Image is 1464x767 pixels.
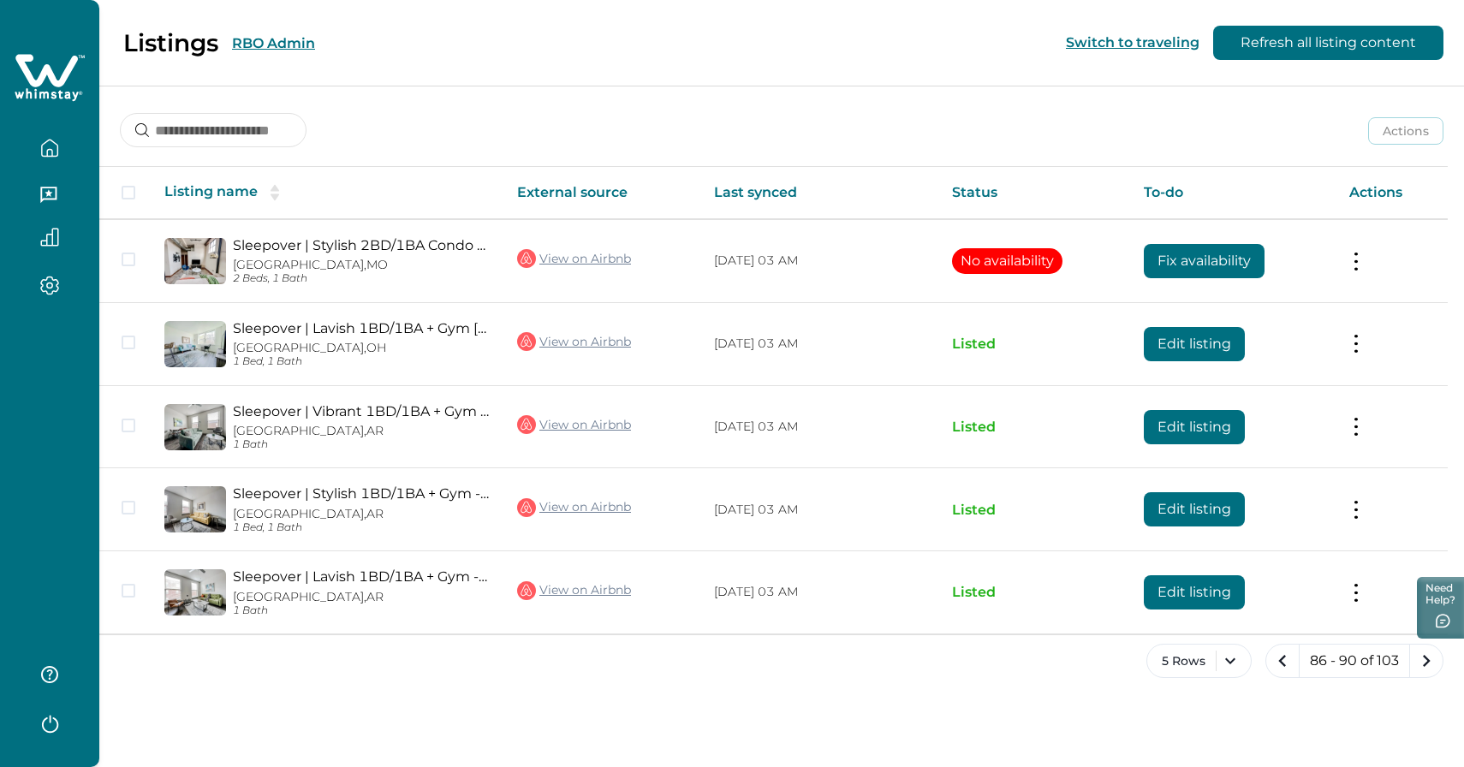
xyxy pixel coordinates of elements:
p: [DATE] 03 AM [714,502,925,519]
p: [GEOGRAPHIC_DATA], AR [233,424,490,438]
button: No availability [952,248,1062,274]
p: Listed [952,336,1116,353]
p: 2 Beds, 1 Bath [233,272,490,285]
img: propertyImage_Sleepover | Lavish 1BD/1BA + Gym - Little Rock [164,569,226,615]
p: Listed [952,502,1116,519]
a: View on Airbnb [517,413,631,436]
img: propertyImage_Sleepover | Stylish 2BD/1BA Condo - Downtown SGF [164,238,226,284]
p: [DATE] 03 AM [714,584,925,601]
a: Sleepover | Stylish 1BD/1BA + Gym - [GEOGRAPHIC_DATA] [233,485,490,502]
p: Listed [952,419,1116,436]
img: propertyImage_Sleepover | Lavish 1BD/1BA + Gym Cincinnati [164,321,226,367]
button: 5 Rows [1146,644,1252,678]
button: Edit listing [1144,575,1245,609]
a: Sleepover | Stylish 2BD/1BA Condo - [GEOGRAPHIC_DATA] [233,237,490,253]
button: Refresh all listing content [1213,26,1443,60]
a: Sleepover | Lavish 1BD/1BA + Gym - [GEOGRAPHIC_DATA] [233,568,490,585]
a: View on Airbnb [517,247,631,270]
button: Edit listing [1144,327,1245,361]
th: Status [938,167,1130,219]
p: 1 Bed, 1 Bath [233,521,490,534]
button: Edit listing [1144,410,1245,444]
button: Edit listing [1144,492,1245,526]
button: Actions [1368,117,1443,145]
button: previous page [1265,644,1300,678]
a: View on Airbnb [517,496,631,519]
button: 86 - 90 of 103 [1299,644,1410,678]
button: Switch to traveling [1066,34,1199,51]
a: View on Airbnb [517,330,631,353]
th: Actions [1336,167,1448,219]
p: [GEOGRAPHIC_DATA], AR [233,590,490,604]
th: To-do [1130,167,1336,219]
p: [GEOGRAPHIC_DATA], AR [233,507,490,521]
button: sorting [258,184,292,201]
p: Listed [952,584,1116,601]
p: [DATE] 03 AM [714,253,925,270]
p: [DATE] 03 AM [714,336,925,353]
p: 86 - 90 of 103 [1310,652,1399,669]
th: Last synced [700,167,938,219]
th: External source [503,167,700,219]
p: Listings [123,28,218,57]
button: RBO Admin [232,35,315,51]
img: propertyImage_Sleepover | Vibrant 1BD/1BA + Gym - Little Rock [164,404,226,450]
p: 1 Bed, 1 Bath [233,355,490,368]
img: propertyImage_Sleepover | Stylish 1BD/1BA + Gym - Little Rock [164,486,226,532]
p: 1 Bath [233,438,490,451]
a: View on Airbnb [517,580,631,602]
th: Listing name [151,167,503,219]
a: Sleepover | Lavish 1BD/1BA + Gym [GEOGRAPHIC_DATA] [233,320,490,336]
p: [GEOGRAPHIC_DATA], OH [233,341,490,355]
p: 1 Bath [233,604,490,617]
p: [DATE] 03 AM [714,419,925,436]
p: [GEOGRAPHIC_DATA], MO [233,258,490,272]
button: next page [1409,644,1443,678]
button: Fix availability [1144,244,1265,278]
a: Sleepover | Vibrant 1BD/1BA + Gym - [GEOGRAPHIC_DATA] [233,403,490,419]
